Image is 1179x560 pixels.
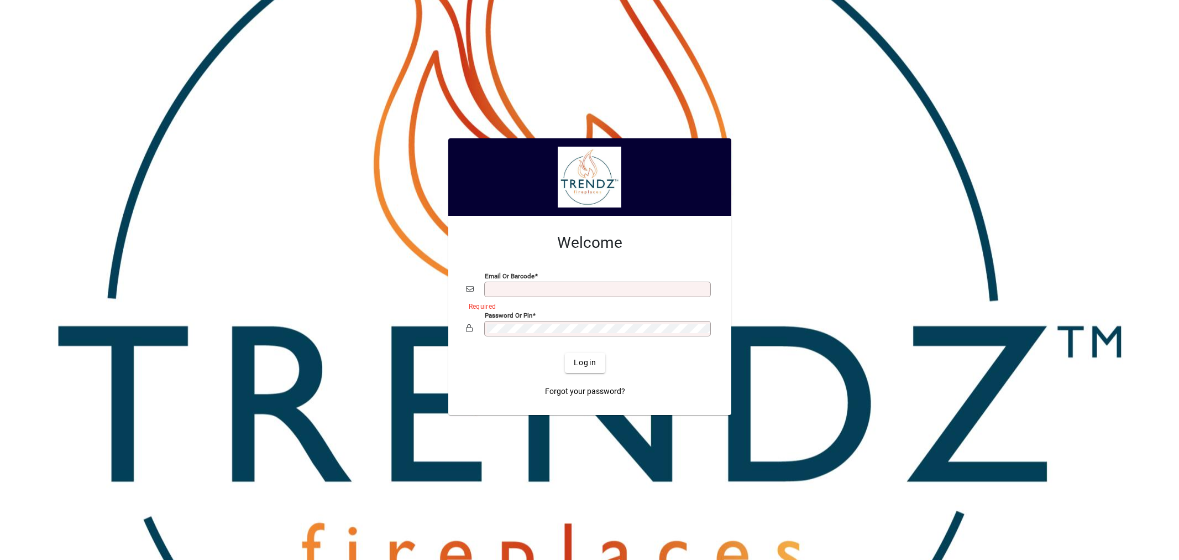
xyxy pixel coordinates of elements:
button: Login [565,353,605,373]
mat-label: Email or Barcode [485,272,535,279]
span: Forgot your password? [545,386,625,397]
a: Forgot your password? [541,382,630,402]
h2: Welcome [466,234,714,252]
mat-error: Required [469,300,705,312]
mat-label: Password or Pin [485,311,532,319]
span: Login [574,357,596,369]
